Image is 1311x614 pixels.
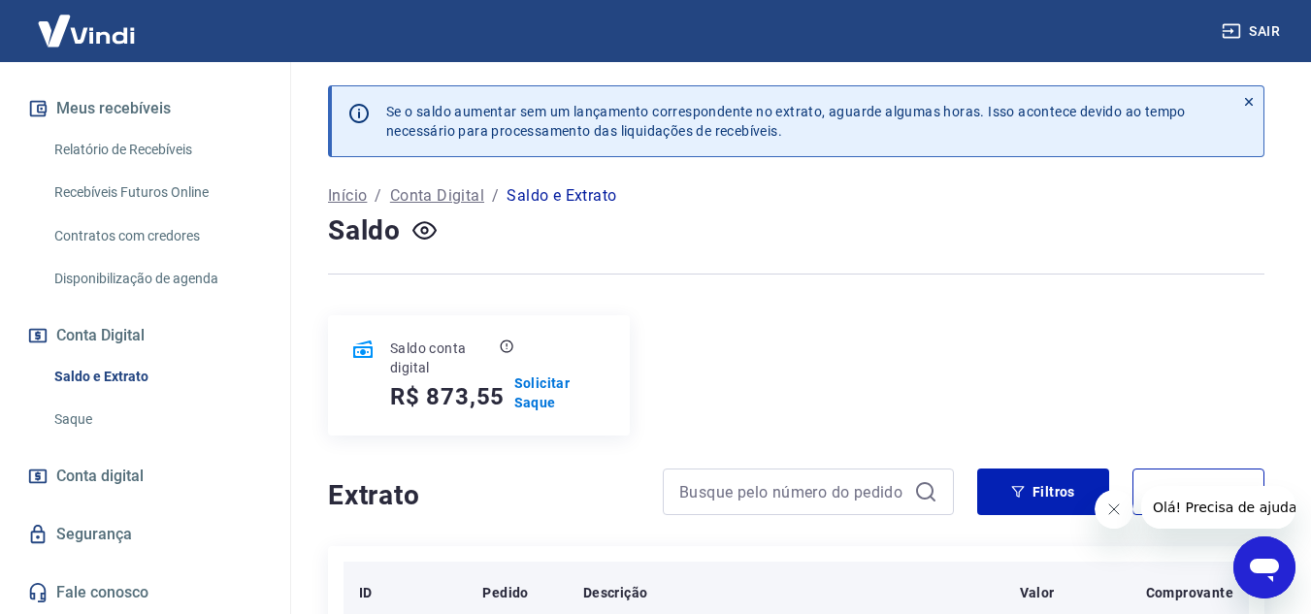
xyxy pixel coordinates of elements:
[375,184,381,208] p: /
[507,184,616,208] p: Saldo e Extrato
[328,184,367,208] a: Início
[1132,469,1264,515] button: Exportar
[1233,536,1295,598] iframe: Botão para abrir a janela de mensagens
[23,455,267,498] a: Conta digital
[1141,486,1295,529] iframe: Mensagem da empresa
[47,216,267,256] a: Contratos com credores
[1218,14,1288,49] button: Sair
[390,339,496,377] p: Saldo conta digital
[23,513,267,556] a: Segurança
[514,373,606,412] a: Solicitar Saque
[1095,490,1133,529] iframe: Fechar mensagem
[482,583,528,602] p: Pedido
[12,14,163,29] span: Olá! Precisa de ajuda?
[359,583,373,602] p: ID
[492,184,499,208] p: /
[1020,583,1055,602] p: Valor
[23,1,149,60] img: Vindi
[23,314,267,357] button: Conta Digital
[386,102,1186,141] p: Se o saldo aumentar sem um lançamento correspondente no extrato, aguarde algumas horas. Isso acon...
[1146,583,1233,602] p: Comprovante
[328,211,401,250] h4: Saldo
[47,173,267,212] a: Recebíveis Futuros Online
[23,571,267,614] a: Fale conosco
[328,476,639,515] h4: Extrato
[47,130,267,170] a: Relatório de Recebíveis
[47,259,267,299] a: Disponibilização de agenda
[23,87,267,130] button: Meus recebíveis
[56,463,144,490] span: Conta digital
[390,184,484,208] a: Conta Digital
[679,477,906,506] input: Busque pelo número do pedido
[583,583,648,602] p: Descrição
[977,469,1109,515] button: Filtros
[47,357,267,397] a: Saldo e Extrato
[47,400,267,439] a: Saque
[390,381,505,412] h5: R$ 873,55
